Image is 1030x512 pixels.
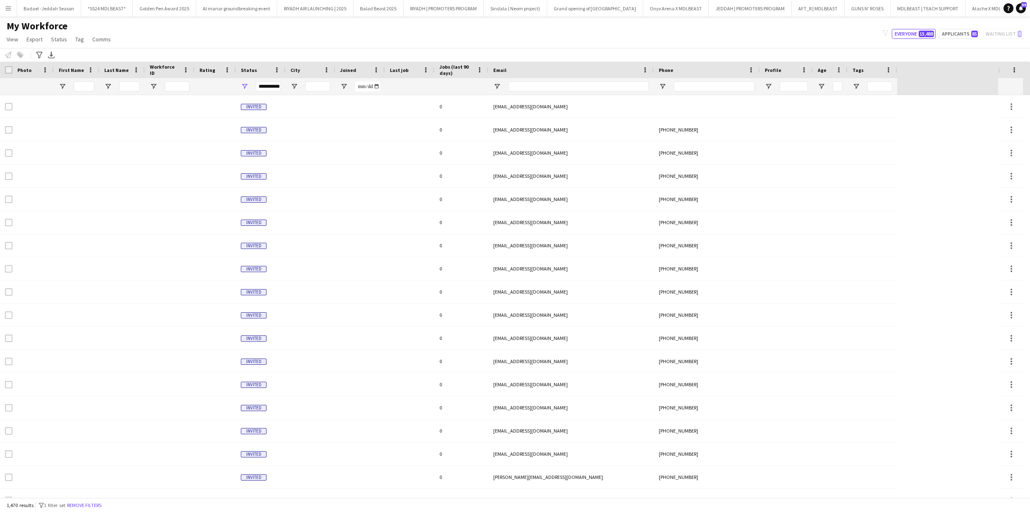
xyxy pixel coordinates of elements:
div: [PHONE_NUMBER] [654,211,760,234]
div: 0 [435,443,488,465]
span: Last Name [104,67,129,73]
div: [EMAIL_ADDRESS][DOMAIN_NAME] [488,95,654,118]
app-action-btn: Export XLSX [46,50,56,60]
span: Joined [340,67,356,73]
div: 0 [435,327,488,349]
a: 59 [1016,3,1026,13]
div: 0 [435,257,488,280]
div: 0 [435,188,488,211]
a: Status [48,34,70,45]
span: Invited [241,173,267,179]
span: 1 filter set [44,502,65,508]
button: Open Filter Menu [659,83,666,90]
input: Tags Filter Input [867,81,892,91]
span: My Workforce [7,20,67,32]
input: Row Selection is disabled for this row (unchecked) [5,404,12,412]
a: Tag [72,34,87,45]
span: Comms [92,36,111,43]
div: [PHONE_NUMBER] [654,396,760,419]
button: Onyx Arena X MDLBEAST [643,0,709,17]
div: [EMAIL_ADDRESS][DOMAIN_NAME] [488,188,654,211]
div: [PHONE_NUMBER] [654,257,760,280]
div: 0 [435,95,488,118]
button: Grand opening of [GEOGRAPHIC_DATA] [547,0,643,17]
span: Invited [241,335,267,342]
div: [EMAIL_ADDRESS][DOMAIN_NAME] [488,118,654,141]
span: Status [241,67,257,73]
div: 0 [435,373,488,396]
input: Row Selection is disabled for this row (unchecked) [5,103,12,110]
input: Row Selection is disabled for this row (unchecked) [5,196,12,203]
a: Export [23,34,46,45]
div: [EMAIL_ADDRESS][DOMAIN_NAME] [488,257,654,280]
span: First Name [59,67,84,73]
button: Balad Beast 2025 [353,0,403,17]
input: Row Selection is disabled for this row (unchecked) [5,358,12,365]
span: Invited [241,289,267,295]
input: Row Selection is disabled for this row (unchecked) [5,288,12,296]
input: Last Name Filter Input [119,81,140,91]
div: [PHONE_NUMBER] [654,118,760,141]
button: RIYADH | PROMOTERS PROGRAM [403,0,484,17]
div: 0 [435,350,488,373]
button: Everyone15,488 [892,29,936,39]
div: [EMAIL_ADDRESS][DOMAIN_NAME] [488,489,654,512]
div: 0 [435,118,488,141]
button: Remove filters [65,501,103,510]
input: Row Selection is disabled for this row (unchecked) [5,474,12,481]
div: 0 [435,304,488,326]
button: RIYADH AIR LAUNCHING | 2025 [277,0,353,17]
button: Applicants85 [939,29,980,39]
div: [EMAIL_ADDRESS][DOMAIN_NAME] [488,327,654,349]
button: MDLBEAST | TEACH SUPPORT [891,0,965,17]
span: Email [493,67,507,73]
div: [EMAIL_ADDRESS][DOMAIN_NAME] [488,419,654,442]
button: Open Filter Menu [241,83,248,90]
span: Tag [75,36,84,43]
span: Invited [241,150,267,156]
input: Email Filter Input [508,81,649,91]
button: *SS24 MDLBEAST* [81,0,133,17]
span: Last job [390,67,408,73]
span: View [7,36,18,43]
span: Invited [241,474,267,481]
app-action-btn: Advanced filters [34,50,44,60]
button: AFT_R | MDLBEAST [792,0,845,17]
div: [PHONE_NUMBER] [654,327,760,349]
input: Row Selection is disabled for this row (unchecked) [5,450,12,458]
input: Row Selection is disabled for this row (unchecked) [5,497,12,504]
input: Column with Header Selection [5,66,12,74]
div: [EMAIL_ADDRESS][DOMAIN_NAME] [488,373,654,396]
span: Photo [17,67,31,73]
input: City Filter Input [305,81,330,91]
div: 0 [435,419,488,442]
div: 0 [435,141,488,164]
div: [PHONE_NUMBER] [654,234,760,257]
button: Atache X MDLBEAST [965,0,1022,17]
div: [PHONE_NUMBER] [654,350,760,373]
input: Row Selection is disabled for this row (unchecked) [5,427,12,435]
span: Invited [241,266,267,272]
span: Age [818,67,826,73]
div: 0 [435,211,488,234]
button: Al manar groundbreaking event [196,0,277,17]
button: Golden Pen Award 2025 [133,0,196,17]
input: Row Selection is disabled for this row (unchecked) [5,219,12,226]
input: Row Selection is disabled for this row (unchecked) [5,242,12,249]
a: View [3,34,22,45]
button: JEDDAH | PROMOTERS PROGRAM [709,0,792,17]
span: Invited [241,451,267,457]
button: Open Filter Menu [340,83,348,90]
input: Row Selection is disabled for this row (unchecked) [5,126,12,134]
input: Row Selection is disabled for this row (unchecked) [5,335,12,342]
div: [PHONE_NUMBER] [654,280,760,303]
span: Tags [852,67,864,73]
button: Open Filter Menu [104,83,112,90]
div: 0 [435,396,488,419]
div: [EMAIL_ADDRESS][DOMAIN_NAME] [488,396,654,419]
span: Export [26,36,43,43]
div: [EMAIL_ADDRESS][DOMAIN_NAME] [488,234,654,257]
button: Open Filter Menu [59,83,66,90]
div: [PHONE_NUMBER] [654,489,760,512]
div: [EMAIL_ADDRESS][DOMAIN_NAME] [488,304,654,326]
